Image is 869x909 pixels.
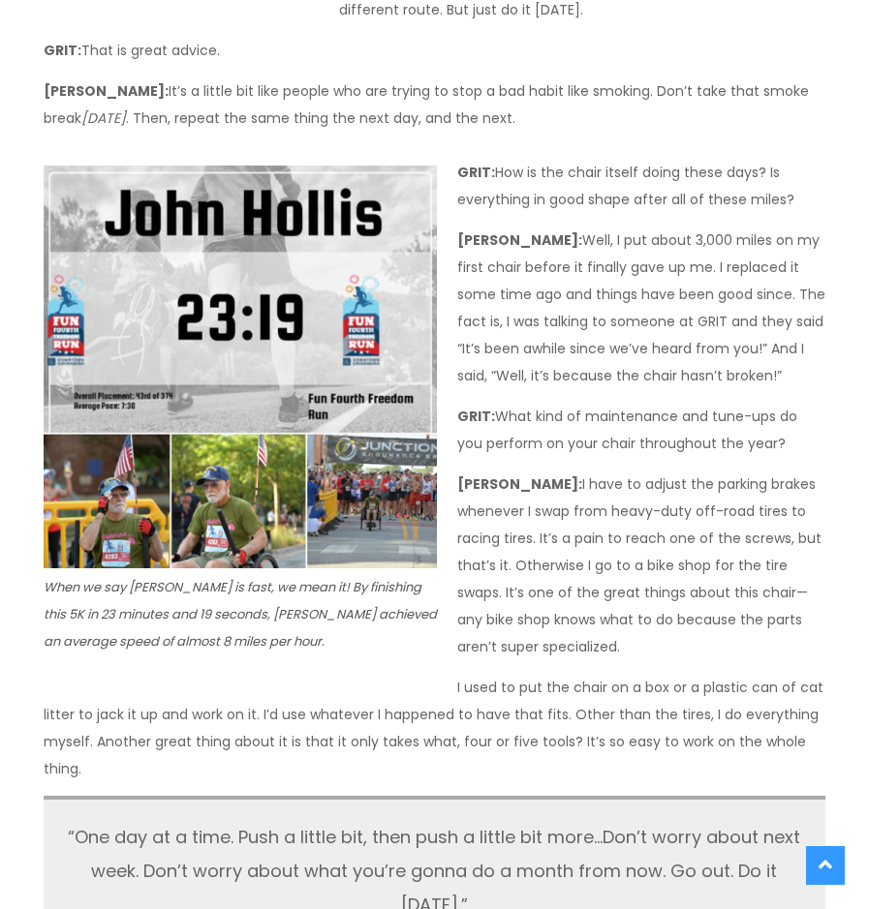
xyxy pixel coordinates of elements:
p: I used to put the chair on a box or a plastic can of cat litter to jack it up and work on it. I’d... [44,674,825,782]
p: That is great advice. [44,37,825,64]
strong: GRIT: [44,41,81,60]
strong: [PERSON_NAME]: [44,81,169,101]
strong: GRIT: [457,163,495,182]
p: It’s a little bit like people who are trying to stop a bad habit like smoking. Don’t take that sm... [44,77,825,132]
strong: [PERSON_NAME]: [457,474,582,494]
em: [DATE] [81,108,126,128]
strong: [PERSON_NAME]: [457,230,582,250]
p: How is the chair itself doing these days? Is everything in good shape after all of these miles? [44,159,825,213]
strong: GRIT: [457,407,495,426]
em: When we say [PERSON_NAME] is fast, we mean it! By finishing this 5K in 23 minutes and 19 seconds,... [44,578,437,651]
